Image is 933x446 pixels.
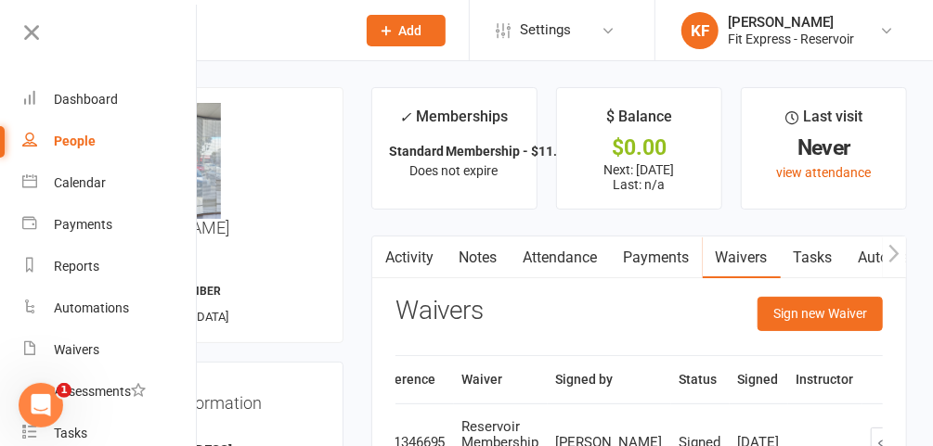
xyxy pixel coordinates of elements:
[410,163,499,178] span: Does not expire
[606,105,672,138] div: $ Balance
[54,175,106,190] div: Calendar
[574,162,705,192] p: Next: [DATE] Last: n/a
[781,236,846,279] a: Tasks
[22,121,198,162] a: People
[399,23,422,38] span: Add
[511,236,611,279] a: Attendance
[447,236,511,279] a: Notes
[54,92,118,107] div: Dashboard
[114,387,318,413] h3: Contact information
[574,138,705,158] div: $0.00
[372,236,447,279] a: Activity
[520,9,571,51] span: Settings
[758,297,883,330] button: Sign new Waiver
[730,356,788,403] th: Signed
[54,384,146,399] div: Assessments
[400,105,509,139] div: Memberships
[54,217,112,232] div: Payments
[454,356,548,403] th: Waiver
[19,383,63,427] iframe: Intercom live chat
[22,329,198,371] a: Waivers
[548,356,671,403] th: Signed by
[785,105,862,138] div: Last visit
[105,103,328,237] h3: [PERSON_NAME]
[400,108,412,126] i: ✓
[728,14,854,31] div: [PERSON_NAME]
[22,246,198,287] a: Reports
[117,427,318,444] div: Email
[54,426,87,440] div: Tasks
[22,371,198,413] a: Assessments
[788,356,862,403] th: Instructor
[389,144,597,159] strong: Standard Membership - $11.95 p/w
[395,297,485,325] h3: Waivers
[57,383,71,398] span: 1
[776,165,871,180] a: view attendance
[367,15,446,46] button: Add
[54,342,99,357] div: Waivers
[703,236,781,279] a: Waivers
[54,300,129,315] div: Automations
[54,259,99,274] div: Reports
[758,138,889,158] div: Never
[110,18,343,44] input: Search...
[671,356,730,403] th: Status
[22,204,198,246] a: Payments
[22,79,198,121] a: Dashboard
[681,12,719,49] div: KF
[54,134,96,148] div: People
[22,162,198,204] a: Calendar
[22,287,198,329] a: Automations
[366,356,454,403] th: Reference
[611,236,703,279] a: Payments
[728,31,854,47] div: Fit Express - Reservoir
